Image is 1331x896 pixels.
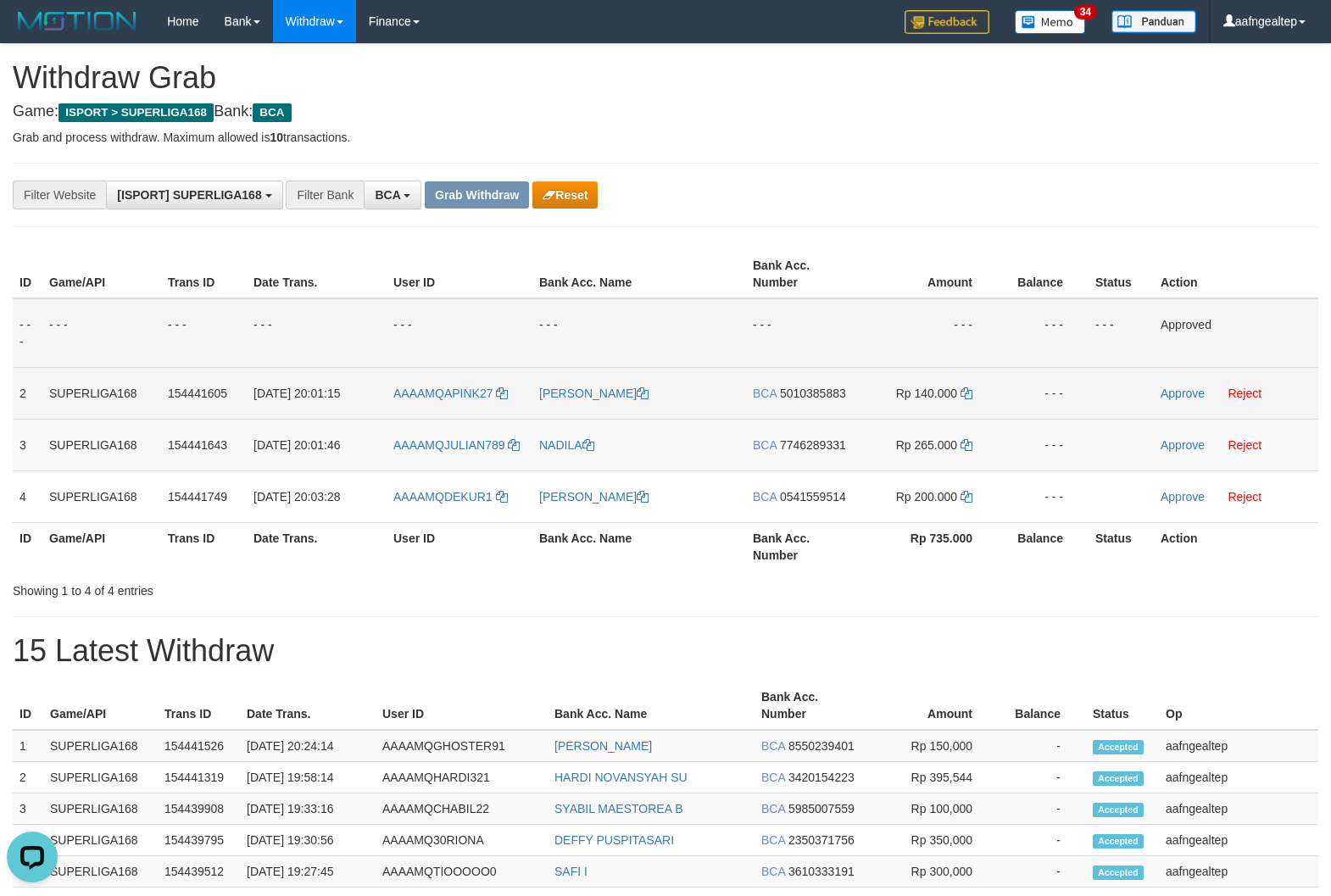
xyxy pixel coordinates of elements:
th: Date Trans. [240,682,376,730]
td: - - - [861,298,998,368]
td: - - - [42,298,161,368]
td: 154439908 [158,793,240,825]
a: Copy 140000 to clipboard [961,387,972,400]
a: SAFI I [554,865,588,878]
div: Filter Website [13,181,106,209]
a: Copy 265000 to clipboard [961,438,972,452]
button: Reset [532,181,598,209]
td: - - - [998,298,1089,368]
th: Rp 735.000 [861,522,998,570]
span: Copy 8550239401 to clipboard [788,739,855,753]
a: AAAAMQJULIAN789 [393,438,520,452]
th: Trans ID [161,522,247,570]
span: BCA [761,865,785,878]
td: 1 [13,730,43,762]
span: AAAAMQJULIAN789 [393,438,505,452]
span: Accepted [1093,803,1144,817]
p: Grab and process withdraw. Maximum allowed is transactions. [13,129,1318,146]
td: - - - [746,298,861,368]
td: - - - [247,298,387,368]
td: 3 [13,793,43,825]
th: Amount [866,682,998,730]
td: - [998,825,1086,856]
td: - - - [1089,298,1154,368]
td: AAAAMQ30RIONA [376,825,548,856]
button: Grab Withdraw [425,181,529,209]
a: HARDI NOVANSYAH SU [554,771,688,784]
th: Bank Acc. Number [746,250,861,298]
td: - - - [532,298,746,368]
span: Rp 140.000 [896,387,957,400]
td: [DATE] 19:27:45 [240,856,376,888]
td: - - - [387,298,532,368]
button: BCA [364,181,421,209]
th: Status [1089,250,1154,298]
th: Status [1089,522,1154,570]
a: [PERSON_NAME] [539,490,649,504]
td: SUPERLIGA168 [43,856,158,888]
td: AAAAMQCHABIL22 [376,793,548,825]
td: - - - [998,419,1089,470]
a: Reject [1228,438,1261,452]
span: Copy 3610333191 to clipboard [788,865,855,878]
td: AAAAMQTIOOOOO0 [376,856,548,888]
td: - - - [161,298,247,368]
span: [DATE] 20:03:28 [253,490,340,504]
span: Accepted [1093,771,1144,786]
td: 154439512 [158,856,240,888]
td: Rp 350,000 [866,825,998,856]
th: Game/API [42,522,161,570]
td: 2 [13,367,42,419]
th: Op [1159,682,1318,730]
a: NADILA [539,438,594,452]
td: aafngealtep [1159,856,1318,888]
span: [ISPORT] SUPERLIGA168 [117,188,261,202]
td: 4 [13,470,42,522]
div: Filter Bank [286,181,364,209]
span: BCA [253,103,291,122]
td: Rp 150,000 [866,730,998,762]
td: - - - [998,367,1089,419]
td: 3 [13,419,42,470]
h1: 15 Latest Withdraw [13,634,1318,668]
td: - [998,856,1086,888]
th: Trans ID [158,682,240,730]
a: [PERSON_NAME] [554,739,652,753]
td: - [998,762,1086,793]
td: SUPERLIGA168 [42,470,161,522]
span: 154441605 [168,387,227,400]
a: DEFFY PUSPITASARI [554,833,674,847]
h1: Withdraw Grab [13,61,1318,95]
img: Button%20Memo.svg [1015,10,1086,34]
td: SUPERLIGA168 [43,730,158,762]
th: Balance [998,522,1089,570]
span: Copy 5985007559 to clipboard [788,802,855,815]
span: BCA [761,739,785,753]
td: aafngealtep [1159,793,1318,825]
span: BCA [375,188,400,202]
img: Feedback.jpg [905,10,989,34]
th: Bank Acc. Number [755,682,866,730]
a: Copy 200000 to clipboard [961,490,972,504]
th: ID [13,682,43,730]
span: Rp 265.000 [896,438,957,452]
a: AAAAMQDEKUR1 [393,490,508,504]
img: panduan.png [1111,10,1196,33]
span: Accepted [1093,865,1144,880]
span: AAAAMQDEKUR1 [393,490,493,504]
div: Showing 1 to 4 of 4 entries [13,576,542,599]
td: - - - [998,470,1089,522]
td: 154441526 [158,730,240,762]
th: Bank Acc. Name [548,682,755,730]
span: Copy 5010385883 to clipboard [780,387,846,400]
td: Rp 395,544 [866,762,998,793]
th: Bank Acc. Name [532,522,746,570]
td: 2 [13,762,43,793]
span: ISPORT > SUPERLIGA168 [58,103,214,122]
span: Copy 2350371756 to clipboard [788,833,855,847]
td: 154441319 [158,762,240,793]
a: Reject [1228,490,1261,504]
th: Date Trans. [247,250,387,298]
span: Copy 3420154223 to clipboard [788,771,855,784]
td: [DATE] 19:58:14 [240,762,376,793]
